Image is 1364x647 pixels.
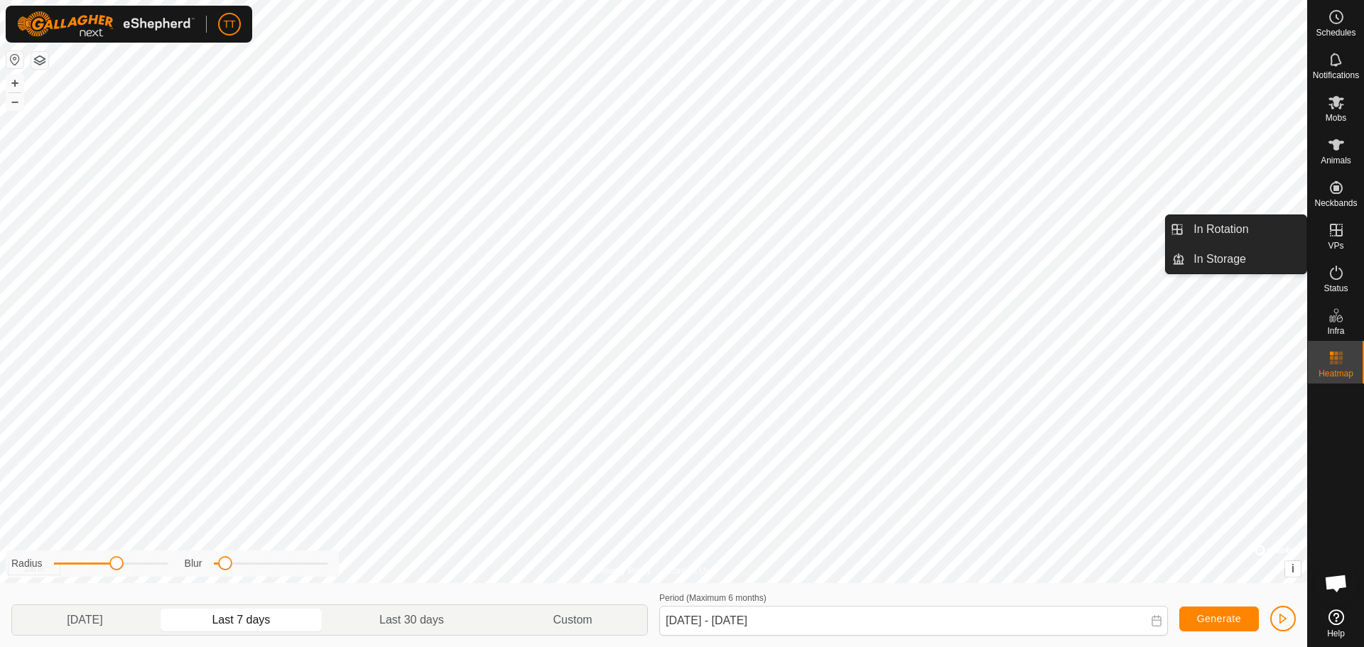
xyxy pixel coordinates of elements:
[597,565,651,577] a: Privacy Policy
[1326,114,1346,122] span: Mobs
[1197,613,1241,624] span: Generate
[11,556,43,571] label: Radius
[1292,562,1294,575] span: i
[1166,245,1306,273] li: In Storage
[1321,156,1351,165] span: Animals
[1179,607,1259,631] button: Generate
[6,51,23,68] button: Reset Map
[1324,284,1348,293] span: Status
[17,11,195,37] img: Gallagher Logo
[668,565,710,577] a: Contact Us
[1327,629,1345,638] span: Help
[1319,369,1353,378] span: Heatmap
[1185,215,1306,244] a: In Rotation
[1316,28,1355,37] span: Schedules
[1308,604,1364,643] a: Help
[6,75,23,92] button: +
[1185,245,1306,273] a: In Storage
[1193,221,1248,238] span: In Rotation
[223,17,235,32] span: TT
[1285,561,1301,577] button: i
[1315,562,1358,604] div: Open chat
[1166,215,1306,244] li: In Rotation
[185,556,202,571] label: Blur
[67,611,102,629] span: [DATE]
[212,611,270,629] span: Last 7 days
[31,52,48,69] button: Map Layers
[1313,71,1359,80] span: Notifications
[1328,241,1343,250] span: VPs
[6,93,23,110] button: –
[659,593,767,603] label: Period (Maximum 6 months)
[1314,199,1357,207] span: Neckbands
[1193,251,1246,268] span: In Storage
[553,611,592,629] span: Custom
[1327,327,1344,335] span: Infra
[379,611,444,629] span: Last 30 days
